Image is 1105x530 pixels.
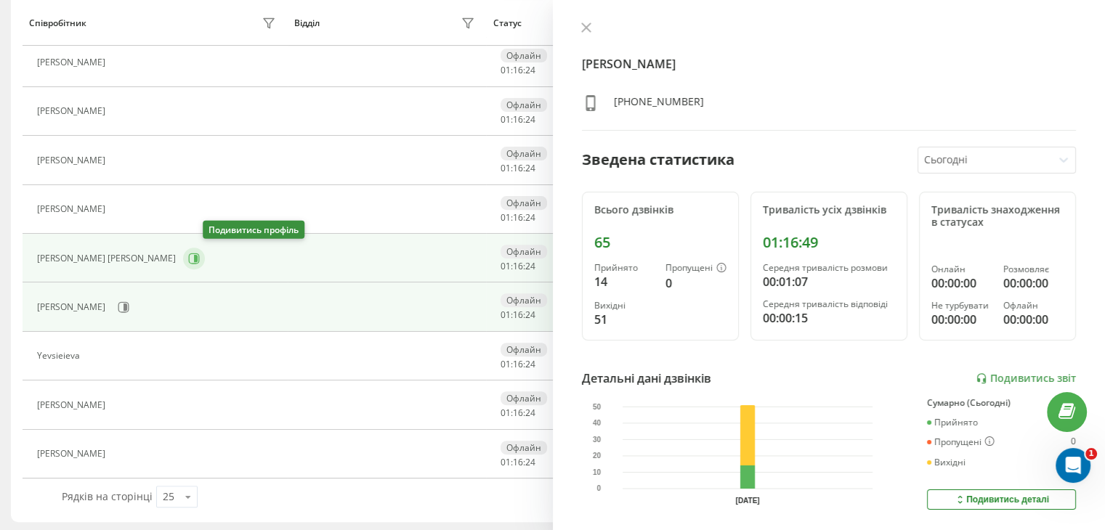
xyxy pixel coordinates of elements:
div: Відділ [294,18,320,28]
div: Розмовляє [1003,264,1064,274]
div: [PERSON_NAME] [37,400,109,410]
div: : : [501,359,535,370]
text: 30 [593,436,602,444]
span: 01 [501,162,511,174]
span: 24 [525,407,535,419]
text: 40 [593,419,602,427]
div: Пропущені [927,436,995,448]
div: Yevsieieva [37,351,84,361]
div: 00:00:15 [763,309,895,327]
div: : : [501,408,535,418]
div: : : [501,213,535,223]
div: 14 [594,273,654,290]
iframe: Intercom live chat [1056,448,1090,483]
div: 01:16:49 [763,234,895,251]
div: [PERSON_NAME] [37,449,109,459]
div: [PERSON_NAME] [37,106,109,116]
span: 24 [525,162,535,174]
div: Тривалість усіх дзвінків [763,204,895,216]
div: 00:01:07 [763,273,895,290]
div: Зведена статистика [582,149,734,171]
span: 24 [525,260,535,272]
span: 01 [501,309,511,321]
div: Тривалість знаходження в статусах [931,204,1064,229]
div: 65 [594,234,726,251]
h4: [PERSON_NAME] [582,55,1077,73]
div: : : [501,65,535,76]
span: 24 [525,64,535,76]
div: Пропущені [665,263,726,274]
div: Офлайн [501,391,547,405]
div: 00:00:00 [1003,274,1064,292]
span: 01 [501,64,511,76]
div: Офлайн [501,49,547,62]
div: Офлайн [501,441,547,454]
button: Подивитись деталі [927,489,1076,510]
div: 0 [665,274,726,292]
span: 24 [525,113,535,126]
div: Офлайн [501,98,547,112]
span: 24 [525,358,535,370]
text: 50 [593,403,602,411]
div: Прийнято [927,417,978,428]
text: 20 [593,452,602,460]
div: 00:00:00 [931,311,992,328]
div: Детальні дані дзвінків [582,370,711,387]
div: [PERSON_NAME] [37,204,109,214]
div: [PERSON_NAME] [PERSON_NAME] [37,253,179,264]
div: : : [501,310,535,320]
div: 51 [594,311,654,328]
div: [PERSON_NAME] [37,57,109,68]
div: Статус [493,18,522,28]
span: Рядків на сторінці [62,489,153,503]
div: Співробітник [29,18,86,28]
div: 00:00:00 [1003,311,1064,328]
div: Середня тривалість розмови [763,263,895,273]
span: 16 [513,162,523,174]
span: 01 [501,260,511,272]
div: Вихідні [927,457,966,468]
div: Офлайн [501,196,547,210]
div: Онлайн [931,264,992,274]
text: 10 [593,468,602,476]
span: 16 [513,358,523,370]
span: 16 [513,64,523,76]
div: Офлайн [501,293,547,307]
span: 16 [513,407,523,419]
div: 25 [163,489,174,504]
div: Всього дзвінків [594,204,726,216]
div: [PERSON_NAME] [37,155,109,166]
text: 0 [596,485,601,493]
div: Офлайн [501,245,547,258]
div: [PERSON_NAME] [37,302,109,312]
div: Вихідні [594,301,654,311]
span: 24 [525,211,535,224]
span: 16 [513,211,523,224]
span: 01 [501,211,511,224]
span: 01 [501,407,511,419]
span: 24 [525,456,535,468]
div: : : [501,457,535,468]
div: : : [501,163,535,174]
text: [DATE] [735,497,759,505]
div: 0 [1071,436,1076,448]
span: 01 [501,456,511,468]
div: Сумарно (Сьогодні) [927,398,1076,408]
div: Подивитись деталі [954,494,1049,505]
span: 16 [513,456,523,468]
span: 1 [1085,448,1097,460]
span: 16 [513,260,523,272]
div: 00:00:00 [931,274,992,292]
span: 01 [501,113,511,126]
div: : : [501,261,535,272]
span: 24 [525,309,535,321]
div: Середня тривалість відповіді [763,299,895,309]
span: 16 [513,113,523,126]
div: Подивитись профіль [203,221,304,239]
span: 01 [501,358,511,370]
div: : : [501,115,535,125]
span: 16 [513,309,523,321]
a: Подивитись звіт [976,372,1076,385]
div: [PHONE_NUMBER] [614,94,704,115]
div: Прийнято [594,263,654,273]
